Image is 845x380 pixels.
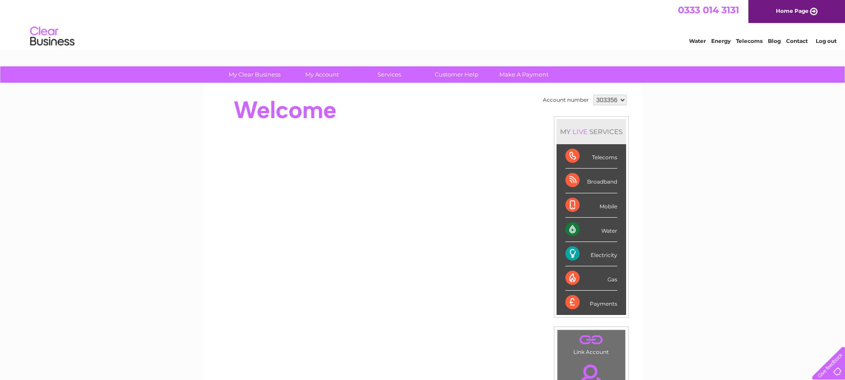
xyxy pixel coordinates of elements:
a: Blog [768,38,781,44]
td: Account number [541,92,591,107]
div: LIVE [571,127,589,136]
a: Water [689,38,706,44]
td: Link Account [557,330,626,357]
a: Contact [786,38,808,44]
a: Telecoms [736,38,763,44]
div: Clear Business is a trading name of Verastar Limited (registered in [GEOGRAPHIC_DATA] No. 3667643... [214,5,632,43]
a: Make A Payment [487,66,561,83]
div: Electricity [565,242,617,266]
div: Payments [565,291,617,315]
a: . [560,332,623,348]
div: Mobile [565,193,617,218]
a: My Account [285,66,358,83]
a: Customer Help [420,66,493,83]
div: Water [565,218,617,242]
a: Log out [816,38,837,44]
a: Energy [711,38,731,44]
div: Gas [565,266,617,291]
img: logo.png [30,23,75,50]
a: Services [353,66,426,83]
div: Telecoms [565,144,617,169]
a: 0333 014 3131 [678,4,739,15]
a: My Clear Business [218,66,291,83]
div: MY SERVICES [557,119,626,144]
div: Broadband [565,169,617,193]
